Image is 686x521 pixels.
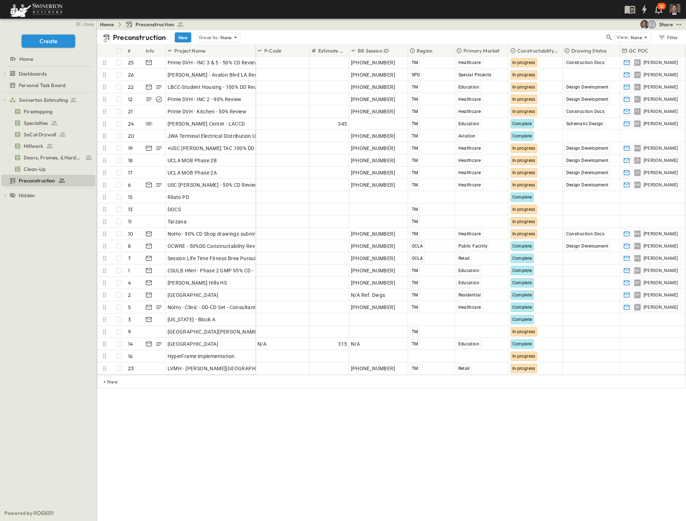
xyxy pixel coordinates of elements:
span: [PHONE_NUMBER] [351,145,395,152]
p: View: [617,33,629,41]
p: 20 [128,132,134,140]
span: TM [412,182,418,187]
p: 13 [128,206,133,213]
span: Prime DVH - INC 2 - 90% Review [168,96,242,103]
p: 19 [128,145,133,152]
span: Design Development [566,146,609,151]
span: Healthcare [458,97,481,102]
span: Construction Docs [566,60,605,65]
span: Complete [512,268,532,273]
span: [PHONE_NUMBER] [351,230,395,237]
span: Complete [512,244,532,249]
span: TM [412,60,418,65]
span: Preconstruction [19,177,55,184]
span: Complete [512,121,532,126]
span: In-progress [512,170,535,175]
span: In-progress [512,207,535,212]
div: Specialtiestest [1,117,95,129]
span: LBCC-Student Housing - 100% DD Review [168,83,265,91]
span: Session Life Time Fitness Brea Pursuit - Constructability [168,255,299,262]
span: Healthcare [458,60,481,65]
span: [PERSON_NAME] [644,255,678,261]
div: Swinerton Estimatingtest [1,94,95,106]
span: Complete [512,280,532,285]
span: OCWRE - 50%DD Constructability Review [168,243,263,250]
span: TM [412,146,418,151]
span: In-progress [512,354,535,359]
span: [PERSON_NAME] [644,72,678,78]
span: TM [412,268,418,273]
span: Swinerton Estimating [19,96,68,104]
span: TM [412,97,418,102]
span: TM [412,305,418,310]
span: Healthcare [458,182,481,187]
span: [PERSON_NAME] Hills HS [168,279,227,286]
span: Healthcare [458,231,481,236]
span: Prime DVH - INC 3 & 5 - 50% CD Review [168,59,259,66]
div: Clean-Uptest [1,163,95,175]
a: Firestopping [1,107,94,117]
span: Complete [512,305,532,310]
span: [PHONE_NUMBER] [351,108,395,115]
span: Home [19,55,33,63]
span: HyperFrame implementation [168,353,235,360]
span: TM [412,219,418,224]
button: Create [22,35,75,47]
div: Personal Task Boardtest [1,80,95,91]
div: Millworktest [1,140,95,152]
span: In-progress [512,60,535,65]
span: Education [458,121,480,126]
a: Personal Task Board [1,80,94,90]
span: Education [458,280,480,285]
span: 345 [338,120,347,127]
span: JH [635,74,640,75]
div: Preconstructiontest [1,175,95,186]
p: Estimate Number [318,47,345,54]
span: RS [635,62,640,63]
span: Retail [458,256,470,261]
button: test [674,20,683,29]
span: [PERSON_NAME] [644,84,678,90]
p: 14 [128,340,133,348]
p: Group by: [199,34,219,41]
span: [PHONE_NUMBER] [351,169,395,176]
a: Clean-Up [1,164,94,174]
span: Clean-Up [24,166,46,173]
span: [PERSON_NAME] [644,96,678,102]
span: USC [PERSON_NAME] - 50% CD Review [168,181,259,189]
span: [PHONE_NUMBER] [351,96,395,103]
div: SoCal Drywalltest [1,129,95,140]
span: TM [412,133,418,139]
div: Filter [658,33,678,41]
span: OCLA [412,256,423,261]
a: Home [100,21,114,28]
span: TM [412,231,418,236]
span: Tarzana [168,218,187,225]
span: NoHo - Clinic - DD-CD Set - Consultants Review [168,304,276,311]
img: Profile Picture [669,4,680,15]
span: In-progress [512,109,535,114]
span: Complete [512,195,532,200]
a: Preconstruction [1,176,94,186]
span: [PHONE_NUMBER] [351,71,395,78]
span: N/A Ref. Dwgs [351,291,385,299]
span: In-progress [512,146,535,151]
span: Healthcare [458,109,481,114]
span: [PERSON_NAME] [644,60,678,65]
span: TM [412,293,418,298]
span: OCLA [412,244,423,249]
p: 2 [128,291,131,299]
span: +USC [PERSON_NAME] TAC 100% DD Set [168,145,264,152]
p: 9 [128,328,131,335]
p: 17 [128,169,132,176]
span: Prime DVH - Kitchen - 50% Review [168,108,247,115]
span: [PERSON_NAME] [644,145,678,151]
p: 3 [128,316,131,323]
span: TM [412,329,418,334]
div: # [126,45,144,56]
span: Personal Task Board [19,82,65,89]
